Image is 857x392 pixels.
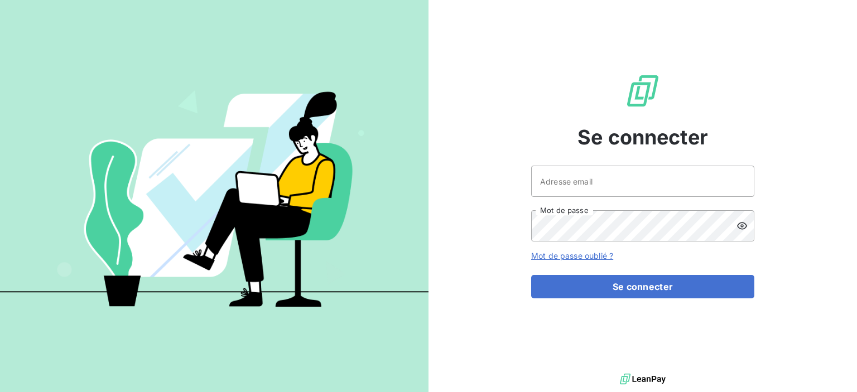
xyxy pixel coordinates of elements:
[620,371,666,388] img: logo
[577,122,708,152] span: Se connecter
[625,73,661,109] img: Logo LeanPay
[531,275,754,298] button: Se connecter
[531,251,613,260] a: Mot de passe oublié ?
[531,166,754,197] input: placeholder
